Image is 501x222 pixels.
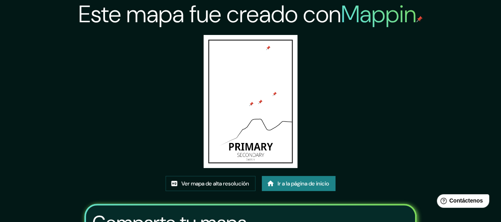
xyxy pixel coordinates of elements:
img: pin de mapeo [416,16,423,22]
a: Ir a la página de inicio [262,176,335,191]
iframe: Lanzador de widgets de ayuda [431,191,492,213]
img: created-map [204,35,297,168]
a: Ver mapa de alta resolución [166,176,255,191]
font: Ver mapa de alta resolución [181,180,249,187]
font: Ir a la página de inicio [278,180,329,187]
